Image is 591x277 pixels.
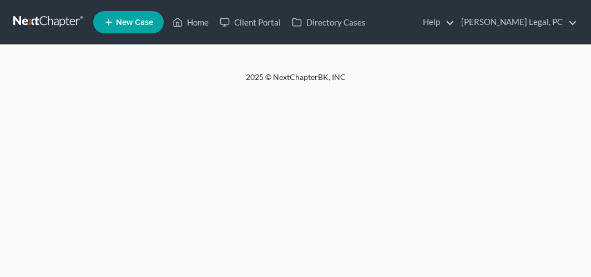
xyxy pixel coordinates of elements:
[167,12,214,32] a: Home
[214,12,286,32] a: Client Portal
[456,12,577,32] a: [PERSON_NAME] Legal, PC
[286,12,371,32] a: Directory Cases
[93,11,164,33] new-legal-case-button: New Case
[417,12,454,32] a: Help
[29,72,562,92] div: 2025 © NextChapterBK, INC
